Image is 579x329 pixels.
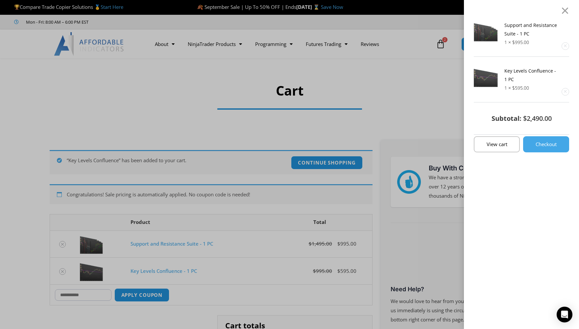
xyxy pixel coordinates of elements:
[536,142,557,147] span: Checkout
[487,142,507,147] span: View cart
[512,39,529,45] bdi: 995.00
[504,85,511,91] span: 1 ×
[512,39,515,45] span: $
[557,307,572,322] div: Open Intercom Messenger
[523,136,569,152] a: Checkout
[492,114,521,123] strong: Subtotal:
[504,22,557,37] a: Support and Resistance Suite - 1 PC
[512,85,515,91] span: $
[504,68,556,82] a: Key Levels Confluence - 1 PC
[474,136,520,152] a: View cart
[474,21,498,42] img: Support and Resistance Suite 1 | Affordable Indicators – NinjaTrader
[523,114,552,123] bdi: 2,490.00
[504,39,511,45] span: 1 ×
[512,85,529,91] bdi: 595.00
[474,67,498,87] img: Key Levels 1 | Affordable Indicators – NinjaTrader
[523,114,527,123] span: $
